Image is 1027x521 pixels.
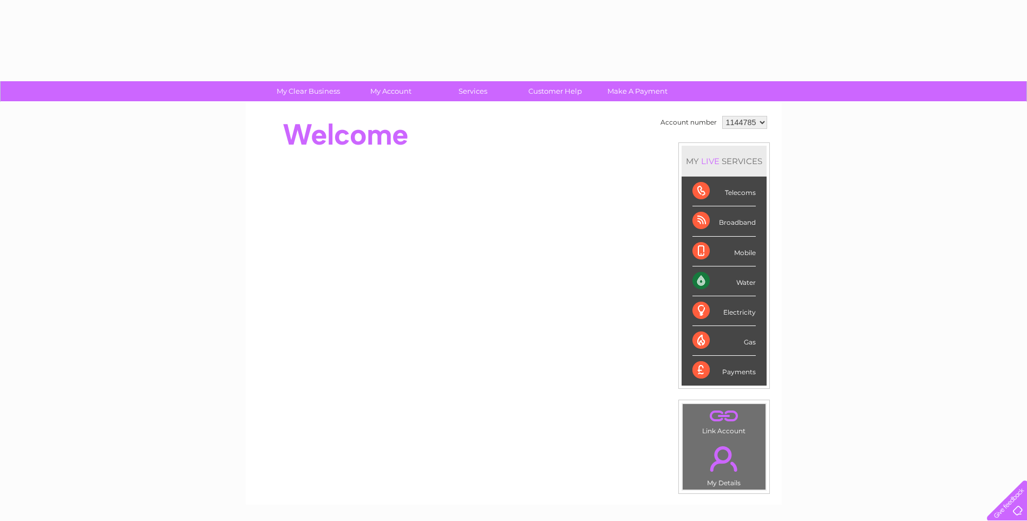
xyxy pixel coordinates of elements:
div: Broadband [692,206,756,236]
a: . [685,440,763,478]
div: LIVE [699,156,722,166]
a: Customer Help [511,81,600,101]
a: My Account [346,81,435,101]
td: Account number [658,113,719,132]
div: Gas [692,326,756,356]
a: . [685,407,763,426]
div: Electricity [692,296,756,326]
div: Telecoms [692,177,756,206]
td: Link Account [682,403,766,438]
td: My Details [682,437,766,490]
div: Mobile [692,237,756,266]
a: Make A Payment [593,81,682,101]
a: Services [428,81,518,101]
div: Payments [692,356,756,385]
div: MY SERVICES [682,146,767,177]
div: Water [692,266,756,296]
a: My Clear Business [264,81,353,101]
